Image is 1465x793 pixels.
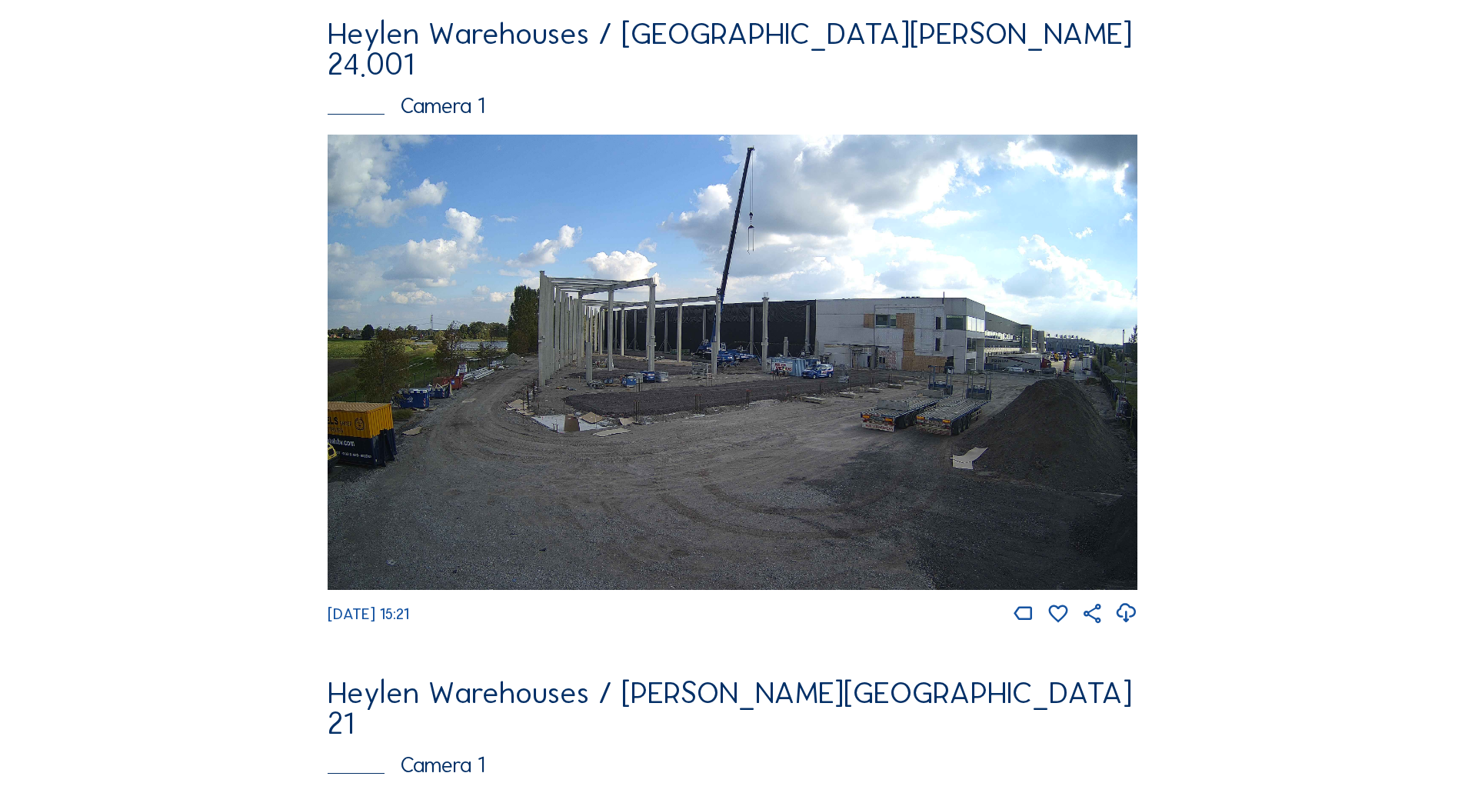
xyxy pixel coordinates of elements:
[328,678,1137,739] div: Heylen Warehouses / [PERSON_NAME][GEOGRAPHIC_DATA] 21
[328,18,1137,80] div: Heylen Warehouses / [GEOGRAPHIC_DATA][PERSON_NAME] 24.001
[328,95,1137,116] div: Camera 1
[328,135,1137,591] img: Image
[328,754,1137,775] div: Camera 1
[328,605,409,623] span: [DATE] 15:21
